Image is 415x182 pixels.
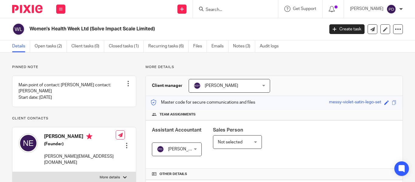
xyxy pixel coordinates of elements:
[71,40,104,52] a: Client tasks (0)
[12,23,25,36] img: svg%3E
[100,175,120,180] p: More details
[159,172,187,177] span: Other details
[152,128,201,132] span: Assistant Accountant
[157,146,164,153] img: svg%3E
[44,141,116,147] h5: (Founder)
[168,147,201,151] span: [PERSON_NAME]
[44,133,116,141] h4: [PERSON_NAME]
[350,6,383,12] p: [PERSON_NAME]
[12,40,30,52] a: Details
[205,84,238,88] span: [PERSON_NAME]
[152,83,183,89] h3: Client manager
[29,26,262,32] h2: Women's Health Week Ltd (Solve Impact Scale Limited)
[159,112,196,117] span: Team assignments
[233,40,255,52] a: Notes (3)
[44,153,116,166] p: [PERSON_NAME][EMAIL_ADDRESS][DOMAIN_NAME]
[19,133,38,153] img: svg%3E
[12,65,136,70] p: Pinned note
[260,40,283,52] a: Audit logs
[12,5,43,13] img: Pixie
[150,99,255,105] p: Master code for secure communications and files
[146,65,403,70] p: More details
[86,133,92,139] i: Primary
[211,40,228,52] a: Emails
[329,99,381,106] div: messy-violet-satin-lego-set
[193,40,207,52] a: Files
[12,116,136,121] p: Client contacts
[293,7,316,11] span: Get Support
[194,82,201,89] img: svg%3E
[329,24,365,34] a: Create task
[35,40,67,52] a: Open tasks (2)
[109,40,144,52] a: Closed tasks (1)
[386,4,396,14] img: svg%3E
[148,40,189,52] a: Recurring tasks (6)
[218,140,242,144] span: Not selected
[205,7,260,13] input: Search
[213,128,243,132] span: Sales Person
